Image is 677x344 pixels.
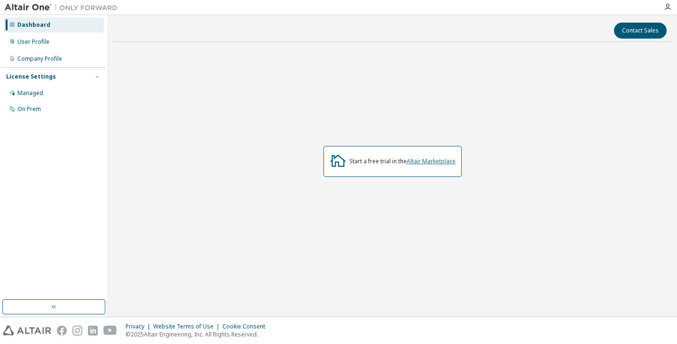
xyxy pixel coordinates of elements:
[17,105,41,113] div: On Prem
[407,157,456,165] a: Altair Marketplace
[3,326,51,336] img: altair_logo.svg
[17,89,43,97] div: Managed
[57,326,67,336] img: facebook.svg
[126,330,271,338] p: © 2025 Altair Engineering, Inc. All Rights Reserved.
[103,326,117,336] img: youtube.svg
[17,21,50,29] div: Dashboard
[153,323,222,330] div: Website Terms of Use
[5,3,122,12] img: Altair One
[222,323,271,330] div: Cookie Consent
[614,23,667,39] button: Contact Sales
[126,323,153,330] div: Privacy
[17,38,49,46] div: User Profile
[349,158,456,165] div: Start a free trial in the
[17,55,62,63] div: Company Profile
[72,326,82,336] img: instagram.svg
[6,73,56,80] div: License Settings
[88,326,98,336] img: linkedin.svg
